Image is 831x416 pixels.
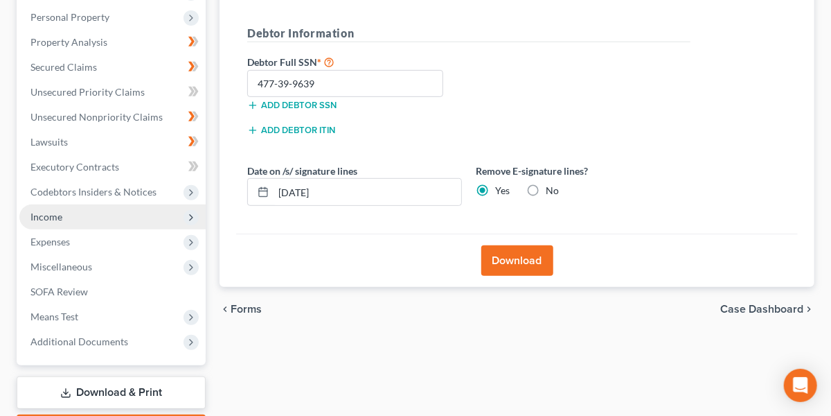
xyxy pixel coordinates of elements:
[19,155,206,180] a: Executory Contracts
[247,164,357,178] label: Date on /s/ signature lines
[803,304,814,315] i: chevron_right
[476,164,690,178] label: Remove E-signature lines?
[30,211,62,223] span: Income
[17,376,206,409] a: Download & Print
[30,61,97,73] span: Secured Claims
[481,245,553,276] button: Download
[247,100,337,111] button: Add debtor SSN
[19,80,206,105] a: Unsecured Priority Claims
[274,179,461,205] input: MM/DD/YYYY
[720,304,814,315] a: Case Dashboard chevron_right
[30,286,88,297] span: SOFA Review
[30,261,92,272] span: Miscellaneous
[30,161,119,173] span: Executory Contracts
[231,304,262,315] span: Forms
[30,111,163,123] span: Unsecured Nonpriority Claims
[247,25,690,42] h5: Debtor Information
[247,70,443,98] input: XXX-XX-XXXX
[30,336,128,347] span: Additional Documents
[19,105,206,130] a: Unsecured Nonpriority Claims
[30,136,68,148] span: Lawsuits
[30,311,78,322] span: Means Test
[220,304,231,315] i: chevron_left
[240,53,469,70] label: Debtor Full SSN
[247,125,335,136] button: Add debtor ITIN
[19,279,206,304] a: SOFA Review
[30,11,109,23] span: Personal Property
[30,186,157,198] span: Codebtors Insiders & Notices
[19,30,206,55] a: Property Analysis
[495,184,510,198] label: Yes
[30,36,107,48] span: Property Analysis
[784,369,817,402] div: Open Intercom Messenger
[19,130,206,155] a: Lawsuits
[720,304,803,315] span: Case Dashboard
[30,86,145,98] span: Unsecured Priority Claims
[30,236,70,248] span: Expenses
[220,304,280,315] button: chevron_left Forms
[546,184,559,198] label: No
[19,55,206,80] a: Secured Claims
